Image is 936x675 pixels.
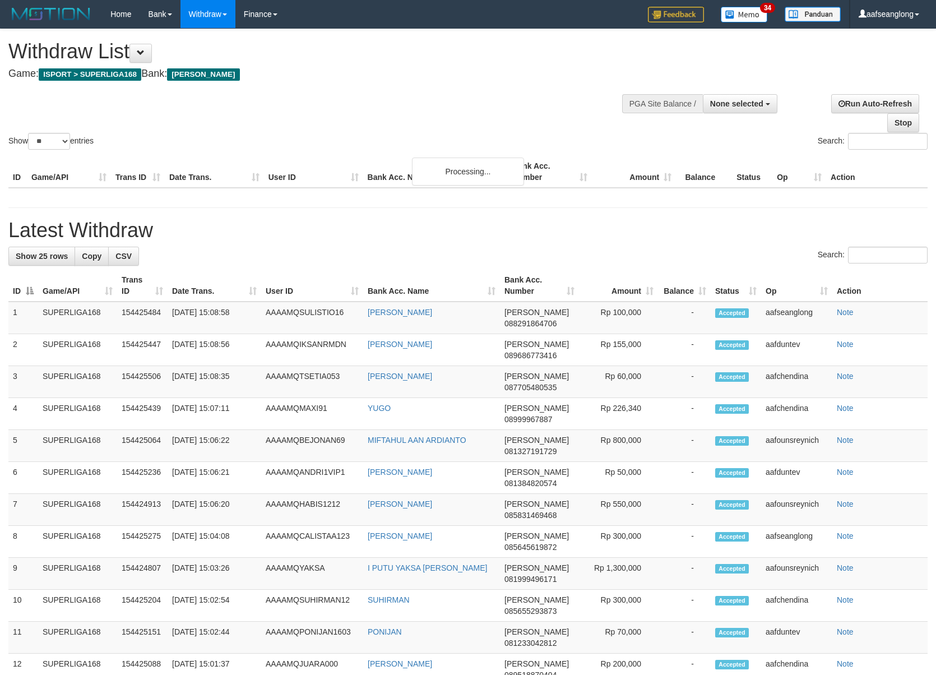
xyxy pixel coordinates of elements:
[622,94,703,113] div: PGA Site Balance /
[710,99,763,108] span: None selected
[261,398,363,430] td: AAAAMQMAXI91
[715,404,749,414] span: Accepted
[261,590,363,622] td: AAAAMQSUHIRMAN12
[8,558,38,590] td: 9
[715,596,749,605] span: Accepted
[504,500,569,508] span: [PERSON_NAME]
[38,398,117,430] td: SUPERLIGA168
[38,430,117,462] td: SUPERLIGA168
[761,334,832,366] td: aafduntev
[261,334,363,366] td: AAAAMQIKSANRMDN
[38,302,117,334] td: SUPERLIGA168
[648,7,704,22] img: Feedback.jpg
[117,462,168,494] td: 154425236
[261,366,363,398] td: AAAAMQTSETIA053
[412,158,524,186] div: Processing...
[368,436,466,445] a: MIFTAHUL AAN ARDIANTO
[168,590,261,622] td: [DATE] 15:02:54
[8,462,38,494] td: 6
[117,430,168,462] td: 154425064
[168,558,261,590] td: [DATE] 15:03:26
[168,430,261,462] td: [DATE] 15:06:22
[837,500,854,508] a: Note
[8,219,928,242] h1: Latest Withdraw
[8,270,38,302] th: ID: activate to sort column descending
[761,270,832,302] th: Op: activate to sort column ascending
[8,398,38,430] td: 4
[75,247,109,266] a: Copy
[658,270,711,302] th: Balance: activate to sort column ascending
[368,404,391,413] a: YUGO
[579,270,658,302] th: Amount: activate to sort column ascending
[82,252,101,261] span: Copy
[261,558,363,590] td: AAAAMQYAKSA
[837,468,854,477] a: Note
[261,526,363,558] td: AAAAMQCALISTAA123
[848,133,928,150] input: Search:
[837,404,854,413] a: Note
[761,366,832,398] td: aafchendina
[658,590,711,622] td: -
[117,526,168,558] td: 154425275
[504,511,557,520] span: Copy 085831469468 to clipboard
[111,156,165,188] th: Trans ID
[368,468,432,477] a: [PERSON_NAME]
[504,447,557,456] span: Copy 081327191729 to clipboard
[504,436,569,445] span: [PERSON_NAME]
[504,340,569,349] span: [PERSON_NAME]
[761,462,832,494] td: aafduntev
[368,308,432,317] a: [PERSON_NAME]
[368,340,432,349] a: [PERSON_NAME]
[38,558,117,590] td: SUPERLIGA168
[28,133,70,150] select: Showentries
[261,462,363,494] td: AAAAMQANDRI1VIP1
[715,500,749,510] span: Accepted
[8,430,38,462] td: 5
[658,494,711,526] td: -
[38,334,117,366] td: SUPERLIGA168
[500,270,579,302] th: Bank Acc. Number: activate to sort column ascending
[504,319,557,328] span: Copy 088291864706 to clipboard
[368,595,410,604] a: SUHIRMAN
[261,302,363,334] td: AAAAMQSULISTIO16
[504,531,569,540] span: [PERSON_NAME]
[715,468,749,478] span: Accepted
[887,113,919,132] a: Stop
[368,531,432,540] a: [PERSON_NAME]
[785,7,841,22] img: panduan.png
[715,628,749,637] span: Accepted
[8,366,38,398] td: 3
[658,526,711,558] td: -
[168,366,261,398] td: [DATE] 15:08:35
[715,532,749,542] span: Accepted
[38,270,117,302] th: Game/API: activate to sort column ascending
[761,526,832,558] td: aafseanglong
[772,156,826,188] th: Op
[504,659,569,668] span: [PERSON_NAME]
[658,462,711,494] td: -
[368,500,432,508] a: [PERSON_NAME]
[837,563,854,572] a: Note
[676,156,732,188] th: Balance
[703,94,777,113] button: None selected
[761,622,832,654] td: aafduntev
[837,659,854,668] a: Note
[658,398,711,430] td: -
[117,494,168,526] td: 154424913
[261,494,363,526] td: AAAAMQHABIS1212
[117,302,168,334] td: 154425484
[504,607,557,616] span: Copy 085655293873 to clipboard
[504,415,553,424] span: Copy 08999967887 to clipboard
[592,156,676,188] th: Amount
[837,372,854,381] a: Note
[108,247,139,266] a: CSV
[368,627,402,636] a: PONIJAN
[368,659,432,668] a: [PERSON_NAME]
[363,270,500,302] th: Bank Acc. Name: activate to sort column ascending
[117,334,168,366] td: 154425447
[117,622,168,654] td: 154425151
[715,340,749,350] span: Accepted
[363,156,508,188] th: Bank Acc. Name
[117,398,168,430] td: 154425439
[761,494,832,526] td: aafounsreynich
